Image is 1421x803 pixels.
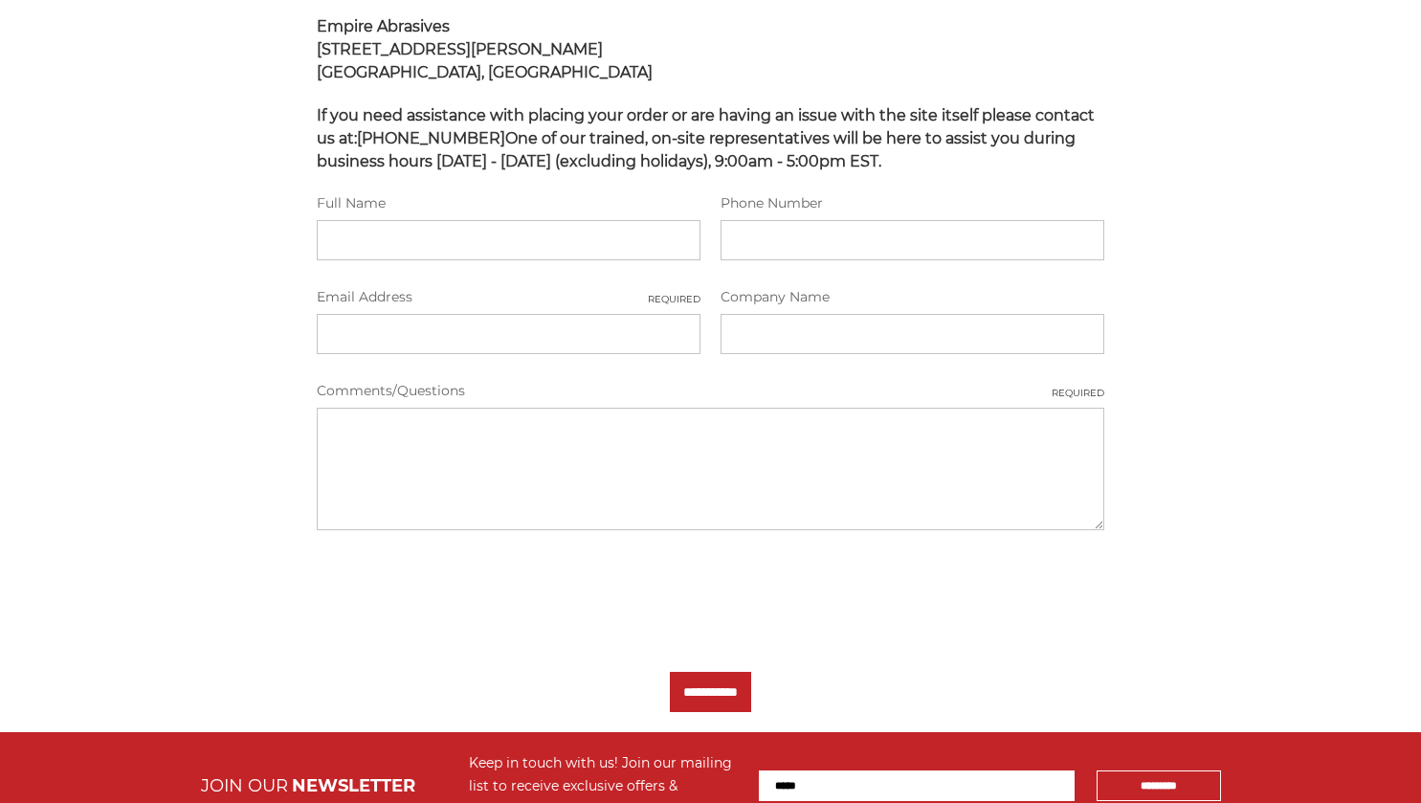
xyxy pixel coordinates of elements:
[317,287,700,307] label: Email Address
[317,106,1095,170] span: If you need assistance with placing your order or are having an issue with the site itself please...
[721,193,1104,213] label: Phone Number
[317,381,1105,401] label: Comments/Questions
[721,287,1104,307] label: Company Name
[201,775,288,796] span: JOIN OUR
[648,292,700,306] small: Required
[1052,386,1104,400] small: Required
[357,129,505,147] strong: [PHONE_NUMBER]
[317,40,653,81] strong: [STREET_ADDRESS][PERSON_NAME] [GEOGRAPHIC_DATA], [GEOGRAPHIC_DATA]
[317,17,450,35] span: Empire Abrasives
[317,193,700,213] label: Full Name
[292,775,415,796] span: NEWSLETTER
[317,557,608,632] iframe: reCAPTCHA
